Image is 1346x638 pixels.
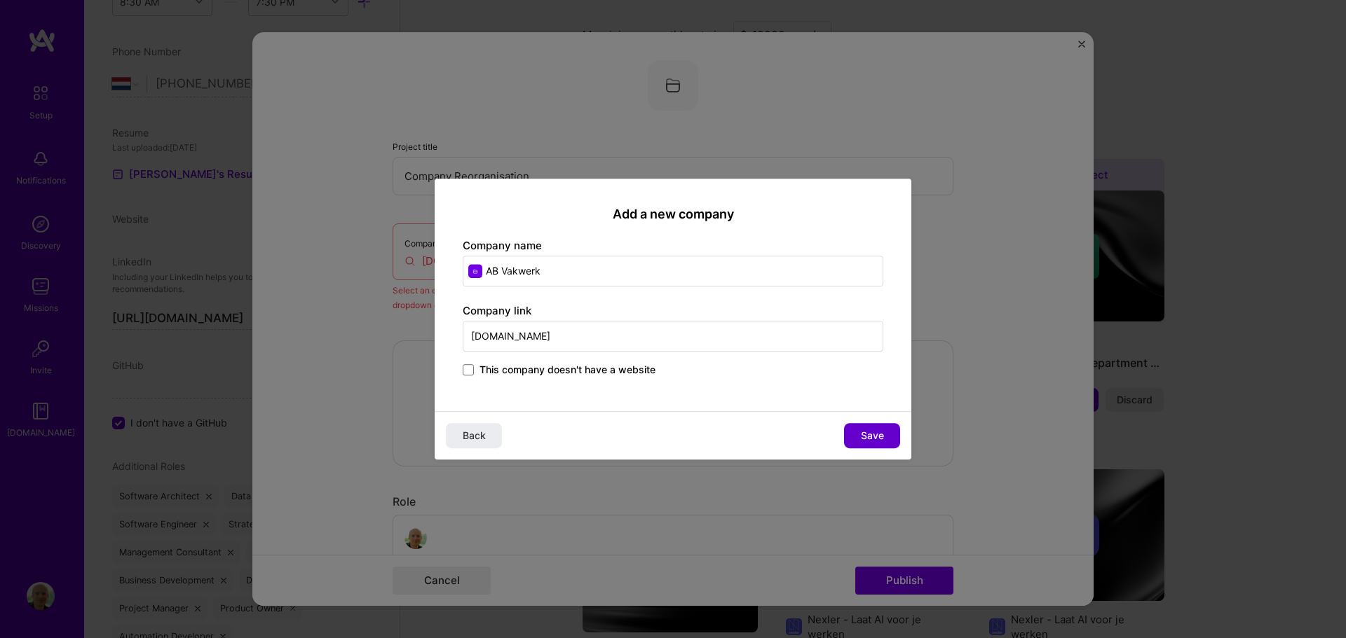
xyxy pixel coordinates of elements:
button: Back [446,423,502,448]
h2: Add a new company [463,207,883,222]
input: Enter link [463,321,883,352]
span: This company doesn't have a website [480,363,655,377]
label: Company name [463,239,542,252]
input: Enter name [463,256,883,286]
button: Save [844,423,900,448]
span: Save [861,429,884,443]
span: Back [463,429,486,443]
label: Company link [463,304,531,317]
